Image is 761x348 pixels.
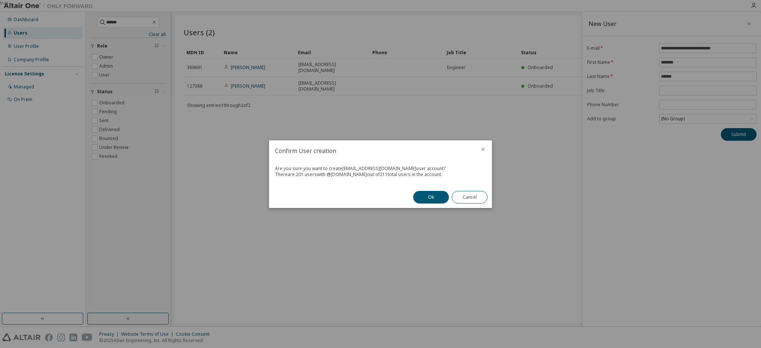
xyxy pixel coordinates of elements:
div: Are you sure you want to create [EMAIL_ADDRESS][DOMAIN_NAME] user account? [275,166,486,172]
button: close [480,146,486,152]
div: There are 201 users with @ [DOMAIN_NAME] out of 211 total users in the account. [275,172,486,178]
h2: Confirm User creation [269,140,474,161]
button: Ok [413,191,449,204]
button: Cancel [452,191,488,204]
